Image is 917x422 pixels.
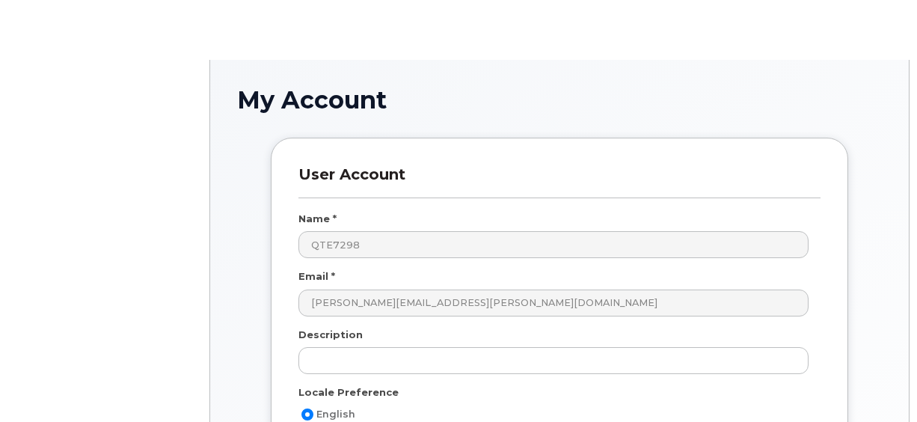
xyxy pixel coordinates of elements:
[298,165,821,198] h3: User Account
[298,269,335,284] label: Email *
[316,409,355,420] span: English
[301,409,313,421] input: English
[298,328,363,342] label: Description
[237,87,882,113] h1: My Account
[298,385,399,400] label: Locale Preference
[298,212,337,226] label: Name *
